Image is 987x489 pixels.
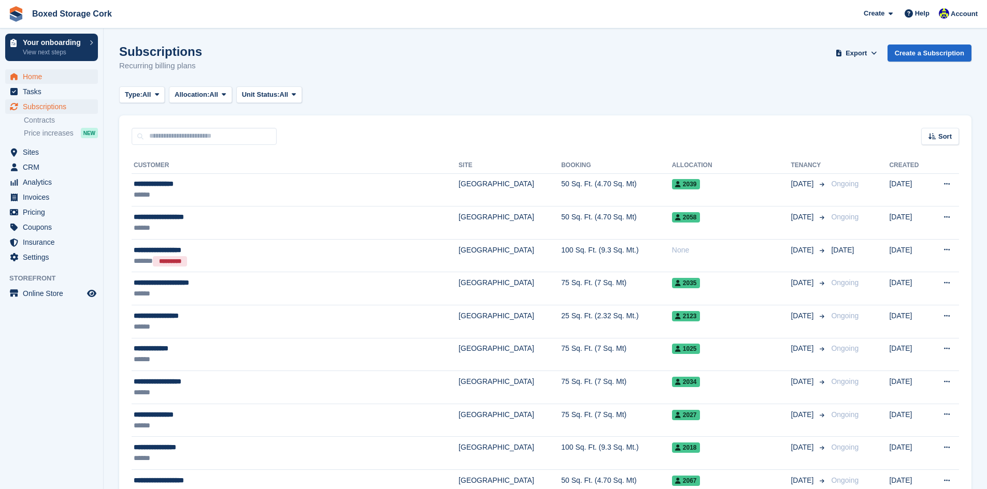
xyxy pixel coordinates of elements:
[889,272,929,305] td: [DATE]
[831,213,859,221] span: Ongoing
[889,404,929,437] td: [DATE]
[831,246,854,254] span: [DATE]
[8,6,24,22] img: stora-icon-8386f47178a22dfd0bd8f6a31ec36ba5ce8667c1dd55bd0f319d3a0aa187defe.svg
[561,206,672,240] td: 50 Sq. Ft. (4.70 Sq. Mt)
[889,157,929,174] th: Created
[125,90,142,100] span: Type:
[791,442,816,453] span: [DATE]
[5,190,98,204] a: menu
[951,9,978,19] span: Account
[242,90,280,100] span: Unit Status:
[23,69,85,84] span: Home
[23,286,85,301] span: Online Store
[23,84,85,99] span: Tasks
[791,310,816,321] span: [DATE]
[561,371,672,404] td: 75 Sq. Ft. (7 Sq. Mt)
[561,305,672,338] td: 25 Sq. Ft. (2.32 Sq. Mt.)
[23,145,85,159] span: Sites
[791,376,816,387] span: [DATE]
[791,475,816,486] span: [DATE]
[459,404,561,437] td: [GEOGRAPHIC_DATA]
[119,45,202,58] h1: Subscriptions
[672,344,700,354] span: 1025
[672,377,700,387] span: 2034
[132,157,459,174] th: Customer
[834,45,879,62] button: Export
[672,212,700,223] span: 2058
[81,128,98,138] div: NEW
[459,371,561,404] td: [GEOGRAPHIC_DATA]
[119,60,202,72] p: Recurring billing plans
[561,173,672,206] td: 50 Sq. Ft. (4.70 Sq. Mt)
[791,157,827,174] th: Tenancy
[791,277,816,288] span: [DATE]
[280,90,289,100] span: All
[459,239,561,272] td: [GEOGRAPHIC_DATA]
[831,476,859,484] span: Ongoing
[831,180,859,188] span: Ongoing
[831,443,859,451] span: Ongoing
[561,338,672,371] td: 75 Sq. Ft. (7 Sq. Mt)
[459,173,561,206] td: [GEOGRAPHIC_DATA]
[672,311,700,321] span: 2123
[791,179,816,189] span: [DATE]
[791,212,816,223] span: [DATE]
[831,410,859,419] span: Ongoing
[23,48,84,57] p: View next steps
[831,278,859,287] span: Ongoing
[28,5,116,22] a: Boxed Storage Cork
[889,338,929,371] td: [DATE]
[5,99,98,114] a: menu
[889,437,929,470] td: [DATE]
[561,404,672,437] td: 75 Sq. Ft. (7 Sq. Mt)
[5,220,98,234] a: menu
[459,437,561,470] td: [GEOGRAPHIC_DATA]
[24,127,98,139] a: Price increases NEW
[831,377,859,386] span: Ongoing
[23,235,85,249] span: Insurance
[459,305,561,338] td: [GEOGRAPHIC_DATA]
[864,8,884,19] span: Create
[23,250,85,264] span: Settings
[23,205,85,219] span: Pricing
[5,205,98,219] a: menu
[672,442,700,453] span: 2018
[459,338,561,371] td: [GEOGRAPHIC_DATA]
[672,179,700,189] span: 2039
[672,476,700,486] span: 2067
[23,190,85,204] span: Invoices
[561,239,672,272] td: 100 Sq. Ft. (9.3 Sq. Mt.)
[791,409,816,420] span: [DATE]
[672,410,700,420] span: 2027
[24,128,74,138] span: Price increases
[23,160,85,174] span: CRM
[5,250,98,264] a: menu
[5,160,98,174] a: menu
[5,286,98,301] a: menu
[791,245,816,256] span: [DATE]
[175,90,209,100] span: Allocation:
[119,86,165,103] button: Type: All
[23,175,85,189] span: Analytics
[85,287,98,300] a: Preview store
[889,371,929,404] td: [DATE]
[209,90,218,100] span: All
[672,278,700,288] span: 2035
[889,239,929,272] td: [DATE]
[889,305,929,338] td: [DATE]
[939,8,949,19] img: Vincent
[23,99,85,114] span: Subscriptions
[831,312,859,320] span: Ongoing
[5,175,98,189] a: menu
[889,173,929,206] td: [DATE]
[672,245,791,256] div: None
[169,86,232,103] button: Allocation: All
[5,34,98,61] a: Your onboarding View next steps
[9,273,103,284] span: Storefront
[846,48,867,58] span: Export
[5,84,98,99] a: menu
[5,235,98,249] a: menu
[831,344,859,352] span: Ongoing
[5,69,98,84] a: menu
[938,131,952,142] span: Sort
